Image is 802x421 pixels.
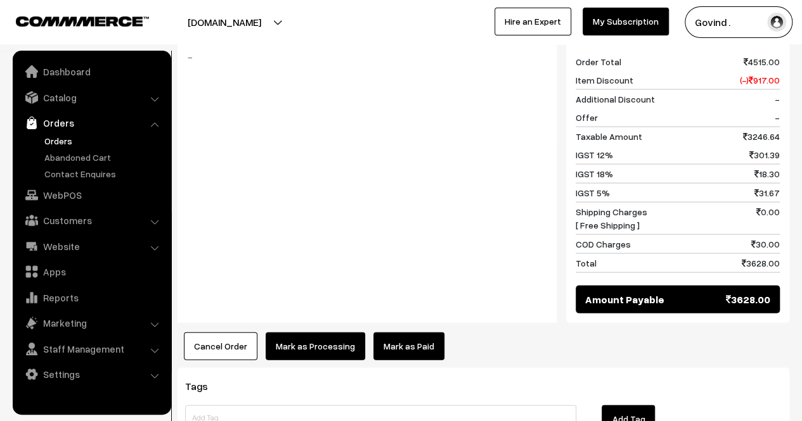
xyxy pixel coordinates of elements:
[744,55,780,68] span: 4515.00
[41,167,167,180] a: Contact Enquires
[767,13,786,32] img: user
[742,256,780,270] span: 3628.00
[185,380,223,393] span: Tags
[576,92,655,106] span: Additional Discount
[775,111,780,124] span: -
[576,148,613,161] span: IGST 12%
[576,111,598,124] span: Offer
[576,55,621,68] span: Order Total
[16,13,127,28] a: COMMMERCE
[16,286,167,309] a: Reports
[576,205,647,232] span: Shipping Charges [ Free Shipping ]
[740,73,780,87] span: (-) 917.00
[143,6,306,38] button: [DOMAIN_NAME]
[187,49,547,65] blockquote: -
[743,130,780,143] span: 3246.64
[16,235,167,258] a: Website
[751,237,780,251] span: 30.00
[16,184,167,206] a: WebPOS
[41,134,167,148] a: Orders
[16,86,167,109] a: Catalog
[41,151,167,164] a: Abandoned Cart
[749,148,780,161] span: 301.39
[373,332,444,360] a: Mark as Paid
[685,6,792,38] button: Govind .
[583,8,669,35] a: My Subscription
[16,111,167,134] a: Orders
[16,363,167,386] a: Settings
[756,205,780,232] span: 0.00
[576,167,613,180] span: IGST 18%
[16,311,167,334] a: Marketing
[726,292,770,307] span: 3628.00
[775,92,780,106] span: -
[576,237,631,251] span: COD Charges
[576,130,642,143] span: Taxable Amount
[754,167,780,180] span: 18.30
[184,332,257,360] button: Cancel Order
[754,186,780,199] span: 31.67
[16,60,167,83] a: Dashboard
[576,186,610,199] span: IGST 5%
[16,16,149,26] img: COMMMERCE
[495,8,571,35] a: Hire an Expert
[576,256,597,270] span: Total
[576,73,633,87] span: Item Discount
[16,260,167,283] a: Apps
[16,337,167,360] a: Staff Management
[16,209,167,232] a: Customers
[266,332,365,360] button: Mark as Processing
[585,292,664,307] span: Amount Payable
